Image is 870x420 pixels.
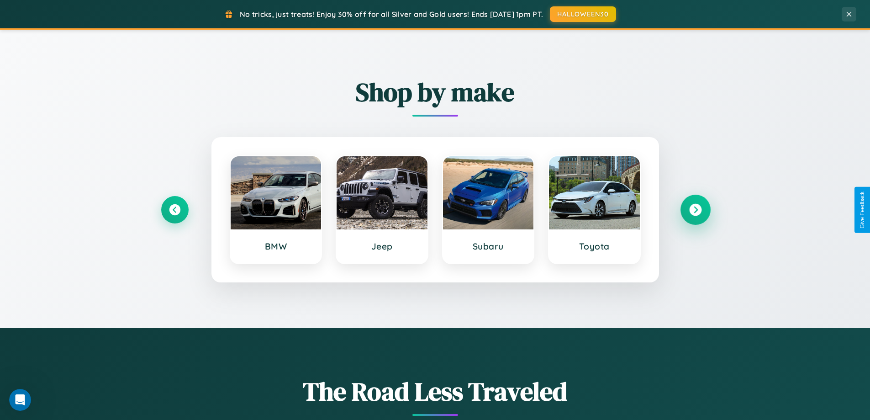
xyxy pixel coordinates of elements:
h3: Jeep [346,241,418,252]
iframe: Intercom live chat [9,389,31,411]
h3: Subaru [452,241,525,252]
h3: Toyota [558,241,631,252]
span: No tricks, just treats! Enjoy 30% off for all Silver and Gold users! Ends [DATE] 1pm PT. [240,10,543,19]
div: Give Feedback [859,191,865,229]
button: HALLOWEEN30 [550,6,616,22]
h1: The Road Less Traveled [161,374,709,409]
h2: Shop by make [161,74,709,110]
h3: BMW [240,241,312,252]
